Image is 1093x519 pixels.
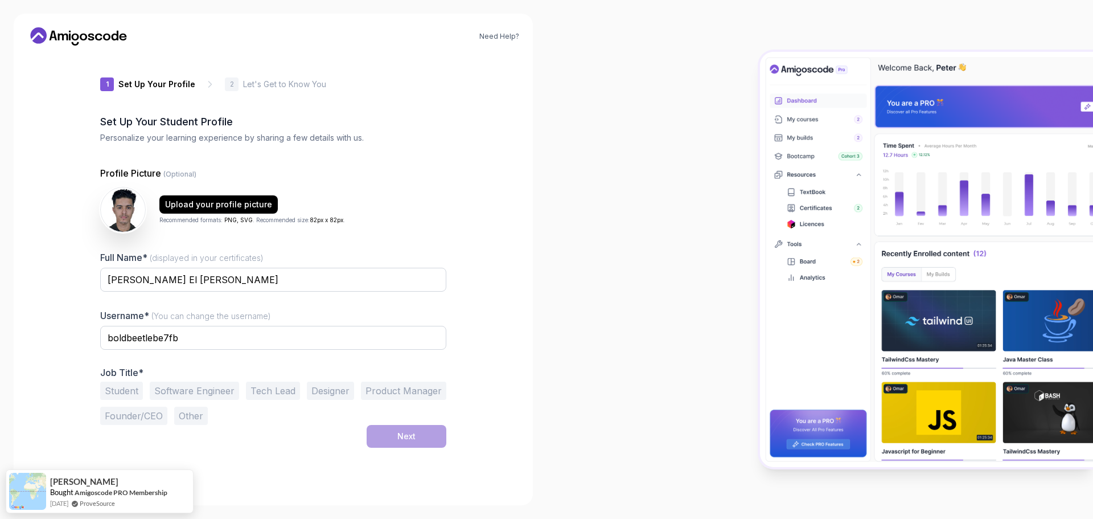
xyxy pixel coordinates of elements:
p: Set Up Your Profile [118,79,195,90]
img: provesource social proof notification image [9,473,46,510]
img: user profile image [101,187,145,232]
span: PNG, SVG [224,216,253,223]
button: Designer [307,382,354,400]
button: Upload your profile picture [159,195,278,214]
p: Let's Get to Know You [243,79,326,90]
span: 82px x 82px [310,216,343,223]
p: 2 [230,81,234,88]
p: Recommended formats: . Recommended size: . [159,216,345,224]
button: Software Engineer [150,382,239,400]
p: Personalize your learning experience by sharing a few details with us. [100,132,446,144]
a: Need Help? [479,32,519,41]
a: Amigoscode PRO Membership [75,488,167,497]
label: Username* [100,310,271,321]
a: ProveSource [80,498,115,508]
span: [DATE] [50,498,68,508]
button: Other [174,407,208,425]
div: Upload your profile picture [165,199,272,210]
input: Enter your Full Name [100,268,446,292]
button: Student [100,382,143,400]
button: Next [367,425,446,448]
input: Enter your Username [100,326,446,350]
span: (displayed in your certificates) [150,253,264,263]
div: Next [397,431,416,442]
img: Amigoscode Dashboard [760,52,1093,467]
button: Product Manager [361,382,446,400]
button: Tech Lead [246,382,300,400]
span: (Optional) [163,170,196,178]
label: Full Name* [100,252,264,263]
a: Home link [27,27,130,46]
span: [PERSON_NAME] [50,477,118,487]
h2: Set Up Your Student Profile [100,114,446,130]
span: Bought [50,488,73,497]
button: Founder/CEO [100,407,167,425]
span: (You can change the username) [151,311,271,321]
p: 1 [106,81,109,88]
p: Profile Picture [100,166,446,180]
p: Job Title* [100,367,446,378]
